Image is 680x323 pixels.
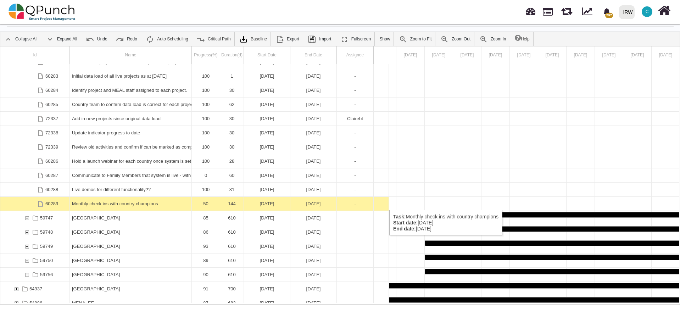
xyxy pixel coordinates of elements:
div: [DATE] [292,225,334,239]
div: 01-05-2024 [244,211,290,225]
div: 93 [192,239,220,253]
div: [DATE] [246,168,288,182]
div: 610 [220,268,244,282]
div: 93 [194,239,218,253]
div: 72337 [0,112,70,126]
div: 87 [192,296,220,310]
div: 31 [222,183,241,196]
div: 01 May 2024 [425,46,453,64]
div: [DATE] [292,98,334,111]
div: Kenya [70,211,192,225]
div: 100 [192,98,220,111]
i: Home [658,4,670,17]
div: 31-12-2025 [290,268,337,282]
div: 60288 [45,183,58,196]
div: 30 [222,140,241,154]
div: - [337,140,374,154]
div: 100 [194,98,218,111]
div: Add in new projects since original data load [70,112,192,126]
div: Task: Live demos for different functionality?? Start date: 01-03-2025 End date: 31-03-2025 [0,183,389,197]
div: [GEOGRAPHIC_DATA] [72,211,189,225]
div: 60289 [45,197,58,211]
div: [DATE] [292,211,334,225]
div: [GEOGRAPHIC_DATA] [72,282,189,296]
div: 100 [192,140,220,154]
span: Dashboard [526,4,535,15]
div: 59748 [40,225,53,239]
div: [DATE] [246,140,288,154]
div: 54986 [0,296,70,310]
div: 31-12-2025 [290,296,337,310]
div: Task: Initial data load of all live projects as at 01-01-2024 Start date: 01-08-2024 End date: 01... [0,69,389,83]
div: [GEOGRAPHIC_DATA] [72,254,189,267]
div: Task: Communicate to Family Members that system is live - with all the caveats as needed etc Star... [0,168,389,183]
div: Task: Identify project and MEAL staff assigned to each project. Start date: 01-11-2024 End date: ... [0,83,389,98]
div: 62 [220,98,244,111]
div: Task: Review old activities and confirm if can be marked as complete or not Start date: 06-04-202... [0,140,389,154]
div: 59747 [0,211,70,225]
div: 86 [192,225,220,239]
div: 85 [194,211,218,225]
div: 30 Apr 2024 [396,46,425,64]
div: 31-12-2025 [290,239,337,253]
div: 610 [222,254,241,267]
div: 0 [194,168,218,182]
div: 31-01-2025 [290,98,337,111]
div: Assignee [337,46,374,64]
div: Task: South Africa Start date: 01-05-2024 End date: 31-12-2025 [0,268,389,282]
img: klXqkY5+JZAPre7YVMJ69SE9vgHW7RkaA9STpDBCRd8F60lk8AdY5g6cgTfGkm3cV0d3FrcCHw7UyPBLKa18SAFZQOCAmAAAA... [239,35,248,44]
a: IRW [616,0,637,24]
div: 100 [192,126,220,140]
div: - [339,183,371,196]
div: 100 [194,154,218,168]
div: 60287 [0,168,70,182]
div: 59747 [40,211,53,225]
div: 610 [220,239,244,253]
div: 01-02-2025 [244,154,290,168]
div: 610 [220,225,244,239]
div: End Date [290,46,337,64]
div: 01-08-2024 [244,69,290,83]
a: Critical Path [193,32,234,46]
div: [DATE] [246,83,288,97]
div: 60285 [45,98,58,111]
div: 100 [194,140,218,154]
div: [DATE] [292,154,334,168]
div: - [337,168,374,182]
div: [DATE] [246,239,288,253]
div: 610 [220,211,244,225]
div: 100 [192,183,220,196]
div: Task: Add in new projects since original data load Start date: 06-04-2025 End date: 05-05-2025 [0,112,389,126]
div: Review old activities and confirm if can be marked as complete or not [70,140,192,154]
div: [DATE] [292,112,334,126]
div: Monthly check ins with country champions [70,197,192,211]
div: 30 [222,126,241,140]
div: 144 [222,197,241,211]
div: 28-02-2025 [290,154,337,168]
div: 05-05-2025 [290,126,337,140]
a: Zoom In [476,32,510,46]
div: 610 [222,225,241,239]
span: C [646,10,649,14]
div: 91 [192,282,220,296]
img: ic_zoom_in.48fceee.png [479,35,488,44]
div: Add in new projects since original data load [72,112,189,126]
div: 05 May 2024 [538,46,567,64]
img: ic_zoom_out.687aa02.png [440,35,449,44]
div: - [339,98,371,111]
div: [DATE] [292,69,334,83]
div: - [337,83,374,97]
a: Zoom to Fit [395,32,435,46]
div: 60284 [45,83,58,97]
div: 100 [192,83,220,97]
div: [GEOGRAPHIC_DATA] [72,268,189,282]
div: 01-09-2025 [244,168,290,182]
div: 91 [194,282,218,296]
div: Task: Update indicator progress to date Start date: 06-04-2025 End date: 05-05-2025 [0,126,389,140]
div: 01-08-2024 [290,69,337,83]
div: - [339,154,371,168]
a: Fullscreen [336,32,374,46]
div: - [339,168,371,182]
div: 31-12-2025 [290,211,337,225]
div: 60289 [0,197,70,211]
